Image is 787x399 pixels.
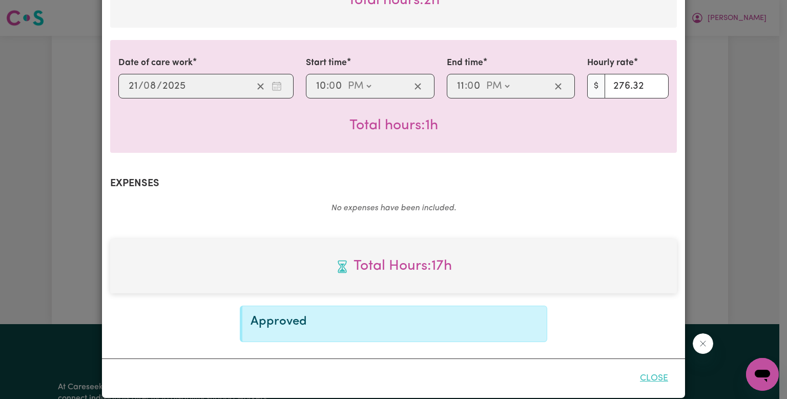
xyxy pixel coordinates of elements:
[316,78,326,94] input: --
[693,333,713,354] iframe: Close message
[467,81,473,91] span: 0
[587,74,605,98] span: $
[468,78,481,94] input: --
[447,56,483,70] label: End time
[118,56,193,70] label: Date of care work
[326,81,329,92] span: :
[465,81,467,92] span: :
[329,81,335,91] span: 0
[329,78,343,94] input: --
[110,177,677,190] h2: Expenses
[587,56,634,70] label: Hourly rate
[157,81,162,92] span: /
[268,78,285,94] button: Enter the date of care work
[331,204,456,212] em: No expenses have been included.
[746,358,779,391] iframe: Button to launch messaging window
[251,315,307,328] span: Approved
[128,78,138,94] input: --
[144,78,157,94] input: --
[349,118,438,133] span: Total hours worked: 1 hour
[306,56,347,70] label: Start time
[457,78,465,94] input: --
[118,255,669,277] span: Total hours worked: 17 hours
[138,81,143,92] span: /
[162,78,186,94] input: ----
[253,78,268,94] button: Clear date
[631,367,677,390] button: Close
[6,7,62,15] span: Need any help?
[143,81,150,91] span: 0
